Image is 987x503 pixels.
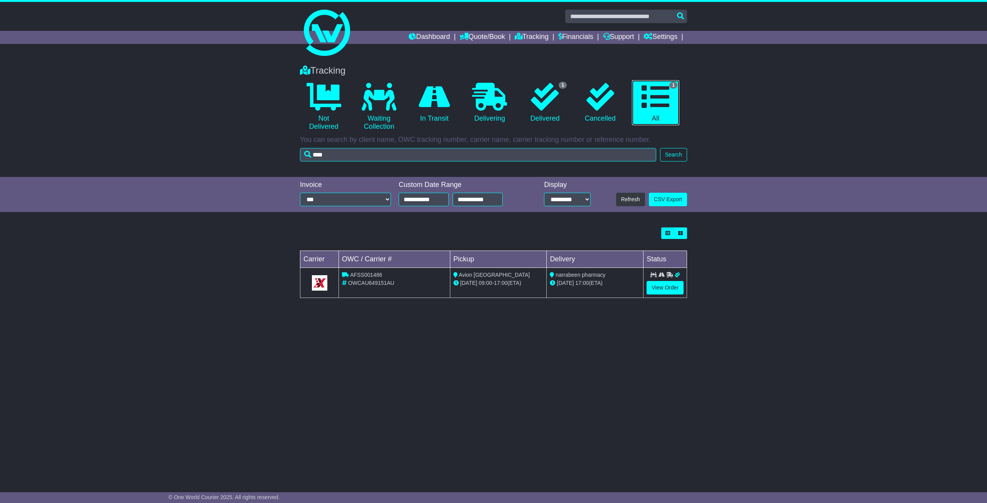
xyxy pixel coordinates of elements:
[603,31,634,44] a: Support
[300,136,687,144] p: You can search by client name, OWC tracking number, carrier name, carrier tracking number or refe...
[348,280,394,286] span: OWCAU649151AU
[647,281,684,294] a: View Order
[399,181,522,189] div: Custom Date Range
[460,31,505,44] a: Quote/Book
[558,31,593,44] a: Financials
[450,251,547,268] td: Pickup
[643,251,687,268] td: Status
[479,280,492,286] span: 09:00
[350,272,382,278] span: AFSS001486
[669,82,677,89] span: 1
[632,80,679,126] a: 1 All
[312,275,327,291] img: GetCarrierServiceLogo
[521,80,569,126] a: 1 Delivered
[556,272,605,278] span: narrabeen pharmacy
[494,280,507,286] span: 17:00
[616,193,645,206] button: Refresh
[575,280,589,286] span: 17:00
[643,31,677,44] a: Settings
[547,251,643,268] td: Delivery
[409,31,450,44] a: Dashboard
[649,193,687,206] a: CSV Export
[300,181,391,189] div: Invoice
[466,80,513,126] a: Delivering
[515,31,549,44] a: Tracking
[300,80,347,134] a: Not Delivered
[550,279,640,287] div: (ETA)
[355,80,403,134] a: Waiting Collection
[459,272,530,278] span: Avion [GEOGRAPHIC_DATA]
[296,65,691,76] div: Tracking
[660,148,687,161] button: Search
[168,494,280,500] span: © One World Courier 2025. All rights reserved.
[453,279,544,287] div: - (ETA)
[559,82,567,89] span: 1
[576,80,624,126] a: Cancelled
[339,251,450,268] td: OWC / Carrier #
[460,280,477,286] span: [DATE]
[544,181,591,189] div: Display
[557,280,574,286] span: [DATE]
[411,80,458,126] a: In Transit
[300,251,339,268] td: Carrier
